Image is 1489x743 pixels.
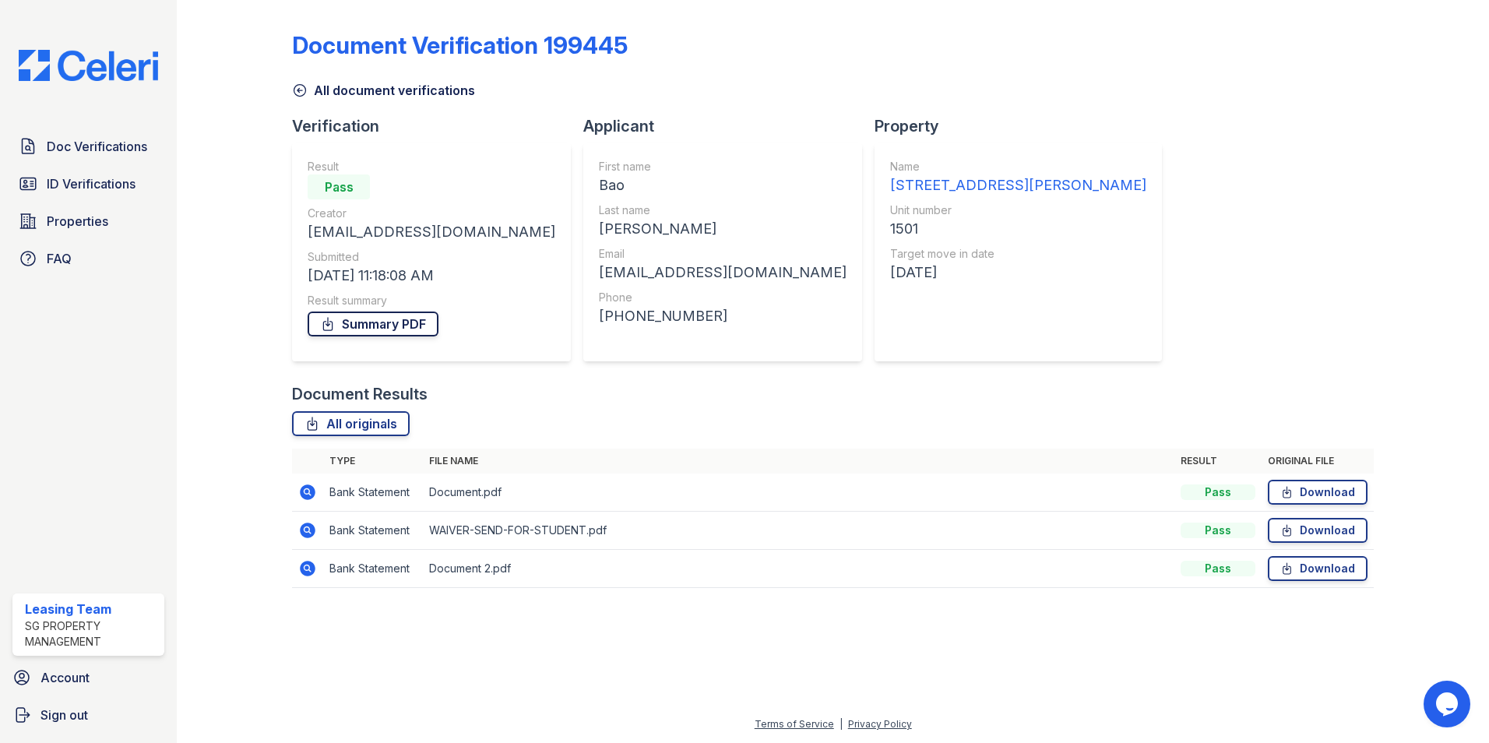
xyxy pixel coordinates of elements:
[890,218,1146,240] div: 1501
[25,600,158,618] div: Leasing Team
[423,449,1174,474] th: File name
[755,718,834,730] a: Terms of Service
[890,159,1146,174] div: Name
[6,699,171,731] a: Sign out
[40,668,90,687] span: Account
[599,174,847,196] div: Bao
[292,31,628,59] div: Document Verification 199445
[1268,518,1368,543] a: Download
[47,174,136,193] span: ID Verifications
[6,50,171,81] img: CE_Logo_Blue-a8612792a0a2168367f1c8372b55b34899dd931a85d93a1a3d3e32e68fde9ad4.png
[890,202,1146,218] div: Unit number
[323,474,423,512] td: Bank Statement
[848,718,912,730] a: Privacy Policy
[423,474,1174,512] td: Document.pdf
[1424,681,1473,727] iframe: chat widget
[840,718,843,730] div: |
[599,218,847,240] div: [PERSON_NAME]
[599,262,847,283] div: [EMAIL_ADDRESS][DOMAIN_NAME]
[875,115,1174,137] div: Property
[40,706,88,724] span: Sign out
[599,290,847,305] div: Phone
[12,206,164,237] a: Properties
[1268,480,1368,505] a: Download
[599,246,847,262] div: Email
[12,168,164,199] a: ID Verifications
[308,312,438,336] a: Summary PDF
[890,246,1146,262] div: Target move in date
[323,550,423,588] td: Bank Statement
[1174,449,1262,474] th: Result
[890,159,1146,196] a: Name [STREET_ADDRESS][PERSON_NAME]
[323,449,423,474] th: Type
[47,212,108,231] span: Properties
[599,159,847,174] div: First name
[308,159,555,174] div: Result
[308,221,555,243] div: [EMAIL_ADDRESS][DOMAIN_NAME]
[583,115,875,137] div: Applicant
[599,202,847,218] div: Last name
[308,293,555,308] div: Result summary
[25,618,158,650] div: SG Property Management
[292,411,410,436] a: All originals
[1181,484,1255,500] div: Pass
[308,249,555,265] div: Submitted
[6,662,171,693] a: Account
[308,265,555,287] div: [DATE] 11:18:08 AM
[292,383,428,405] div: Document Results
[308,174,370,199] div: Pass
[423,550,1174,588] td: Document 2.pdf
[890,174,1146,196] div: [STREET_ADDRESS][PERSON_NAME]
[47,137,147,156] span: Doc Verifications
[323,512,423,550] td: Bank Statement
[12,131,164,162] a: Doc Verifications
[308,206,555,221] div: Creator
[599,305,847,327] div: [PHONE_NUMBER]
[292,81,475,100] a: All document verifications
[1268,556,1368,581] a: Download
[1262,449,1374,474] th: Original file
[47,249,72,268] span: FAQ
[890,262,1146,283] div: [DATE]
[1181,523,1255,538] div: Pass
[292,115,583,137] div: Verification
[423,512,1174,550] td: WAIVER-SEND-FOR-STUDENT.pdf
[1181,561,1255,576] div: Pass
[12,243,164,274] a: FAQ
